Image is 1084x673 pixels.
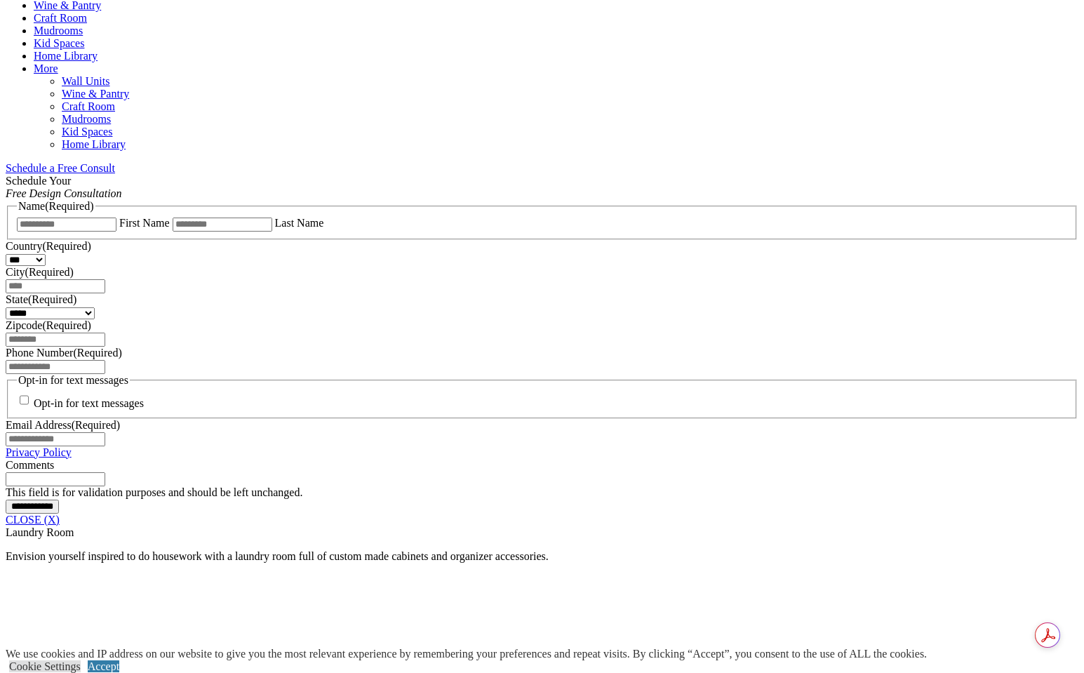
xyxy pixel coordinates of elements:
[62,75,109,87] a: Wall Units
[6,459,54,471] label: Comments
[28,293,76,305] span: (Required)
[73,347,121,359] span: (Required)
[6,347,122,359] label: Phone Number
[9,660,81,672] a: Cookie Settings
[42,240,91,252] span: (Required)
[45,200,93,212] span: (Required)
[88,660,119,672] a: Accept
[6,240,91,252] label: Country
[62,100,115,112] a: Craft Room
[6,187,122,199] em: Free Design Consultation
[34,12,87,24] a: Craft Room
[34,37,84,49] a: Kid Spaces
[34,62,58,74] a: More menu text will display only on big screen
[25,266,74,278] span: (Required)
[275,217,324,229] label: Last Name
[6,648,927,660] div: We use cookies and IP address on our website to give you the most relevant experience by remember...
[62,88,129,100] a: Wine & Pantry
[6,266,74,278] label: City
[6,175,122,199] span: Schedule Your
[62,138,126,150] a: Home Library
[119,217,170,229] label: First Name
[6,293,76,305] label: State
[6,446,72,458] a: Privacy Policy
[6,419,120,431] label: Email Address
[6,486,1078,499] div: This field is for validation purposes and should be left unchanged.
[62,126,112,138] a: Kid Spaces
[42,319,91,331] span: (Required)
[17,374,130,387] legend: Opt-in for text messages
[6,526,74,538] span: Laundry Room
[34,25,83,36] a: Mudrooms
[34,50,98,62] a: Home Library
[72,419,120,431] span: (Required)
[6,514,60,526] a: CLOSE (X)
[62,113,111,125] a: Mudrooms
[6,162,115,174] a: Schedule a Free Consult (opens a dropdown menu)
[17,200,95,213] legend: Name
[6,550,1078,563] p: Envision yourself inspired to do housework with a laundry room full of custom made cabinets and o...
[6,319,91,331] label: Zipcode
[34,398,144,410] label: Opt-in for text messages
